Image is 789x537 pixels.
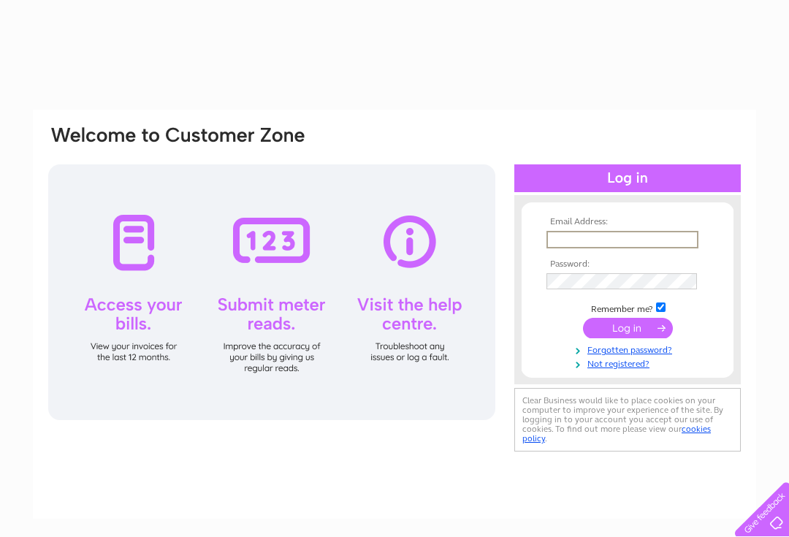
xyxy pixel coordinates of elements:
th: Password: [543,259,712,270]
a: cookies policy [522,424,711,443]
td: Remember me? [543,300,712,315]
div: Clear Business would like to place cookies on your computer to improve your experience of the sit... [514,388,741,452]
th: Email Address: [543,217,712,227]
a: Not registered? [546,356,712,370]
a: Forgotten password? [546,342,712,356]
input: Submit [583,318,673,338]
